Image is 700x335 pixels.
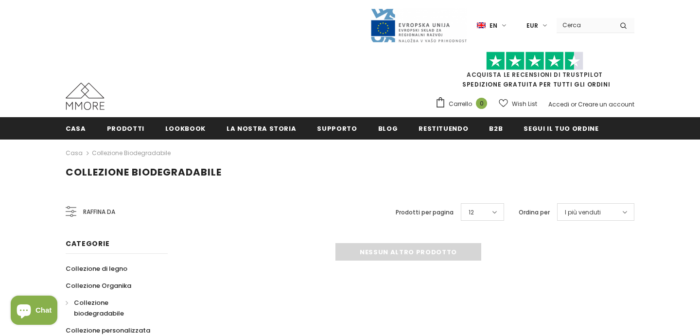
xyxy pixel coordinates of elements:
img: Fidati di Pilot Stars [486,52,583,71]
a: Collezione Organika [66,277,131,294]
a: Collezione biodegradabile [92,149,171,157]
img: i-lang-1.png [477,21,486,30]
img: Javni Razpis [370,8,467,43]
span: or [571,100,577,108]
span: supporto [317,124,357,133]
a: B2B [489,117,503,139]
span: Carrello [449,99,472,109]
span: SPEDIZIONE GRATUITA PER TUTTI GLI ORDINI [435,56,634,88]
a: Blog [378,117,398,139]
a: Wish List [499,95,537,112]
inbox-online-store-chat: Shopify online store chat [8,296,60,327]
span: La nostra storia [227,124,296,133]
a: supporto [317,117,357,139]
span: Collezione personalizzata [66,326,150,335]
a: Collezione biodegradabile [66,294,157,322]
span: Restituendo [419,124,468,133]
a: Restituendo [419,117,468,139]
label: Ordina per [519,208,550,217]
span: Prodotti [107,124,144,133]
span: Raffina da [83,207,115,217]
a: Prodotti [107,117,144,139]
a: Lookbook [165,117,206,139]
span: Wish List [512,99,537,109]
label: Prodotti per pagina [396,208,454,217]
a: Javni Razpis [370,21,467,29]
a: Casa [66,117,86,139]
a: Segui il tuo ordine [524,117,598,139]
span: Collezione Organika [66,281,131,290]
span: Lookbook [165,124,206,133]
span: Collezione biodegradabile [66,165,222,179]
input: Search Site [557,18,612,32]
span: 0 [476,98,487,109]
span: B2B [489,124,503,133]
a: Casa [66,147,83,159]
span: Casa [66,124,86,133]
span: 12 [469,208,474,217]
span: Collezione biodegradabile [74,298,124,318]
a: La nostra storia [227,117,296,139]
span: Segui il tuo ordine [524,124,598,133]
a: Collezione di legno [66,260,127,277]
span: I più venduti [565,208,601,217]
span: en [490,21,497,31]
span: Blog [378,124,398,133]
a: Carrello 0 [435,97,492,111]
a: Creare un account [578,100,634,108]
span: Categorie [66,239,109,248]
img: Casi MMORE [66,83,105,110]
span: EUR [526,21,538,31]
a: Accedi [548,100,569,108]
span: Collezione di legno [66,264,127,273]
a: Acquista le recensioni di TrustPilot [467,71,603,79]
